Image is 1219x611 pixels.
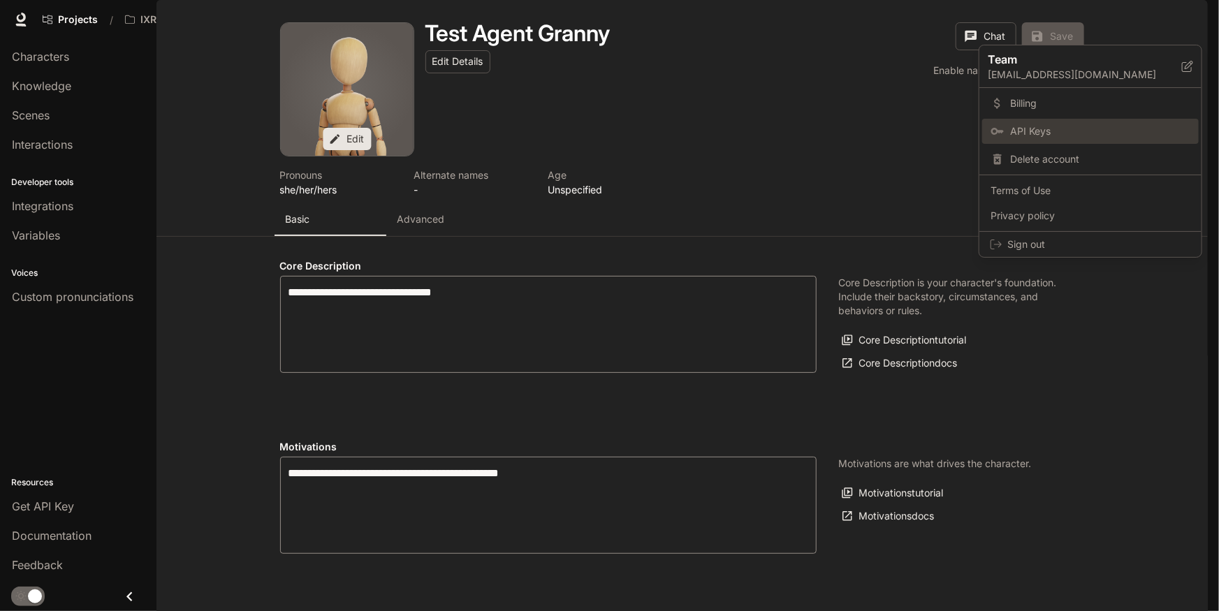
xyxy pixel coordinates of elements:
p: Team [988,51,1160,68]
a: Billing [982,91,1199,116]
div: Delete account [982,147,1199,172]
span: Terms of Use [991,184,1190,198]
span: Privacy policy [991,209,1190,223]
a: Privacy policy [982,203,1199,228]
span: Billing [1010,96,1190,110]
div: Sign out [979,232,1202,257]
p: [EMAIL_ADDRESS][DOMAIN_NAME] [988,68,1182,82]
div: Team[EMAIL_ADDRESS][DOMAIN_NAME] [979,45,1202,88]
span: API Keys [1010,124,1190,138]
a: API Keys [982,119,1199,144]
span: Delete account [1010,152,1190,166]
a: Terms of Use [982,178,1199,203]
span: Sign out [1007,237,1190,251]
